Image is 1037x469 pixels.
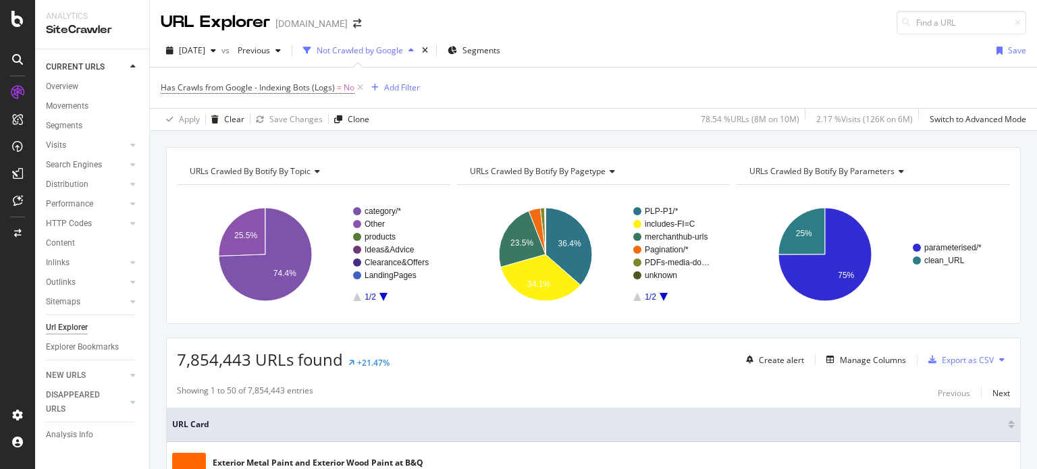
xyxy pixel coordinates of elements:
[467,161,718,182] h4: URLs Crawled By Botify By pagetype
[365,232,396,242] text: products
[701,113,799,125] div: 78.54 % URLs ( 8M on 10M )
[234,231,257,240] text: 25.5%
[46,197,93,211] div: Performance
[46,236,75,250] div: Content
[329,109,369,130] button: Clone
[924,109,1026,130] button: Switch to Advanced Mode
[187,161,438,182] h4: URLs Crawled By Botify By topic
[353,19,361,28] div: arrow-right-arrow-left
[366,80,420,96] button: Add Filter
[46,11,138,22] div: Analytics
[527,279,550,289] text: 34.1%
[177,348,343,370] span: 7,854,443 URLs found
[938,387,970,399] div: Previous
[224,113,244,125] div: Clear
[232,40,286,61] button: Previous
[645,206,679,216] text: PLP-P1/*
[840,354,906,366] div: Manage Columns
[991,40,1026,61] button: Save
[365,292,376,302] text: 1/2
[46,60,126,74] a: CURRENT URLS
[46,275,126,289] a: Outlinks
[46,256,70,270] div: Inlinks
[1008,45,1026,56] div: Save
[942,354,994,366] div: Export as CSV
[46,99,140,113] a: Movements
[275,17,348,30] div: [DOMAIN_NAME]
[46,217,126,231] a: HTTP Codes
[46,60,105,74] div: CURRENT URLS
[250,109,323,130] button: Save Changes
[46,22,138,38] div: SiteCrawler
[161,11,270,34] div: URL Explorer
[46,80,140,94] a: Overview
[213,457,423,469] div: Exterior Metal Paint and Exterior Wood Paint at B&Q
[269,113,323,125] div: Save Changes
[46,388,114,416] div: DISAPPEARED URLS
[365,219,385,229] text: Other
[46,119,140,133] a: Segments
[46,368,86,383] div: NEW URLS
[46,177,88,192] div: Distribution
[206,109,244,130] button: Clear
[365,245,415,254] text: Ideas&Advice
[344,78,354,97] span: No
[923,349,994,370] button: Export as CSV
[741,349,804,370] button: Create alert
[645,271,677,280] text: unknown
[46,340,119,354] div: Explorer Bookmarks
[992,387,1010,399] div: Next
[558,239,581,248] text: 36.4%
[232,45,270,56] span: Previous
[172,418,1005,431] span: URL Card
[510,238,533,248] text: 23.5%
[46,80,78,94] div: Overview
[821,352,906,368] button: Manage Columns
[179,45,205,56] span: 2025 Jul. 10th
[273,269,296,278] text: 74.4%
[992,385,1010,401] button: Next
[221,45,232,56] span: vs
[161,109,200,130] button: Apply
[759,354,804,366] div: Create alert
[747,161,998,182] h4: URLs Crawled By Botify By parameters
[46,388,126,416] a: DISAPPEARED URLS
[737,196,1007,313] svg: A chart.
[177,385,313,401] div: Showing 1 to 50 of 7,854,443 entries
[190,165,311,177] span: URLs Crawled By Botify By topic
[46,295,80,309] div: Sitemaps
[645,219,695,229] text: includes-FI=C
[645,245,689,254] text: Pagination/*
[930,113,1026,125] div: Switch to Advanced Mode
[46,295,126,309] a: Sitemaps
[365,206,401,216] text: category/*
[749,165,895,177] span: URLs Crawled By Botify By parameters
[457,196,727,313] svg: A chart.
[645,258,710,267] text: PDFs-media-do…
[924,243,982,252] text: parameterised/*
[645,292,656,302] text: 1/2
[924,256,965,265] text: clean_URL
[442,40,506,61] button: Segments
[46,321,88,335] div: Url Explorer
[46,138,126,153] a: Visits
[177,196,447,313] div: A chart.
[357,357,390,368] div: +21.47%
[796,229,812,238] text: 25%
[46,197,126,211] a: Performance
[46,321,140,335] a: Url Explorer
[46,158,126,172] a: Search Engines
[938,385,970,401] button: Previous
[46,99,88,113] div: Movements
[161,82,335,93] span: Has Crawls from Google - Indexing Bots (Logs)
[816,113,913,125] div: 2.17 % Visits ( 126K on 6M )
[839,271,855,280] text: 75%
[46,428,140,442] a: Analysis Info
[298,40,419,61] button: Not Crawled by Google
[337,82,342,93] span: =
[46,256,126,270] a: Inlinks
[470,165,606,177] span: URLs Crawled By Botify By pagetype
[365,271,417,280] text: LandingPages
